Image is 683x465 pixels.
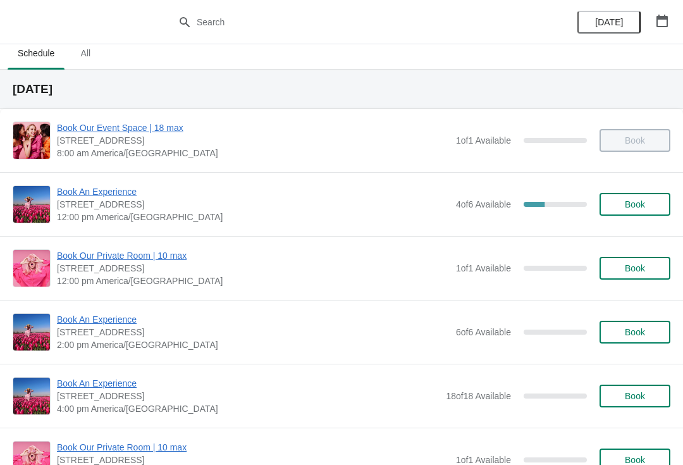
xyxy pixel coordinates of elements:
[57,390,440,402] span: [STREET_ADDRESS]
[456,327,511,337] span: 6 of 6 Available
[456,263,511,273] span: 1 of 1 Available
[13,186,50,223] img: Book An Experience | 1815 North Milwaukee Avenue, Chicago, IL, USA | 12:00 pm America/Chicago
[13,122,50,159] img: Book Our Event Space | 18 max | 1815 N. Milwaukee Ave., Chicago, IL 60647 | 8:00 am America/Chicago
[57,185,450,198] span: Book An Experience
[625,455,645,465] span: Book
[8,42,65,65] span: Schedule
[625,391,645,401] span: Book
[446,391,511,401] span: 18 of 18 Available
[600,321,670,344] button: Book
[600,193,670,216] button: Book
[57,211,450,223] span: 12:00 pm America/[GEOGRAPHIC_DATA]
[57,313,450,326] span: Book An Experience
[625,199,645,209] span: Book
[57,249,450,262] span: Book Our Private Room | 10 max
[456,455,511,465] span: 1 of 1 Available
[196,11,512,34] input: Search
[577,11,641,34] button: [DATE]
[600,257,670,280] button: Book
[57,275,450,287] span: 12:00 pm America/[GEOGRAPHIC_DATA]
[57,402,440,415] span: 4:00 pm America/[GEOGRAPHIC_DATA]
[57,326,450,338] span: [STREET_ADDRESS]
[57,198,450,211] span: [STREET_ADDRESS]
[456,135,511,146] span: 1 of 1 Available
[13,378,50,414] img: Book An Experience | 1815 North Milwaukee Avenue, Chicago, IL, USA | 4:00 pm America/Chicago
[625,263,645,273] span: Book
[595,17,623,27] span: [DATE]
[13,314,50,350] img: Book An Experience | 1815 North Milwaukee Avenue, Chicago, IL, USA | 2:00 pm America/Chicago
[456,199,511,209] span: 4 of 6 Available
[13,83,670,96] h2: [DATE]
[70,42,101,65] span: All
[13,250,50,287] img: Book Our Private Room | 10 max | 1815 N. Milwaukee Ave., Chicago, IL 60647 | 12:00 pm America/Chi...
[57,441,450,454] span: Book Our Private Room | 10 max
[57,121,450,134] span: Book Our Event Space | 18 max
[57,262,450,275] span: [STREET_ADDRESS]
[57,338,450,351] span: 2:00 pm America/[GEOGRAPHIC_DATA]
[57,377,440,390] span: Book An Experience
[600,385,670,407] button: Book
[57,147,450,159] span: 8:00 am America/[GEOGRAPHIC_DATA]
[57,134,450,147] span: [STREET_ADDRESS]
[625,327,645,337] span: Book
